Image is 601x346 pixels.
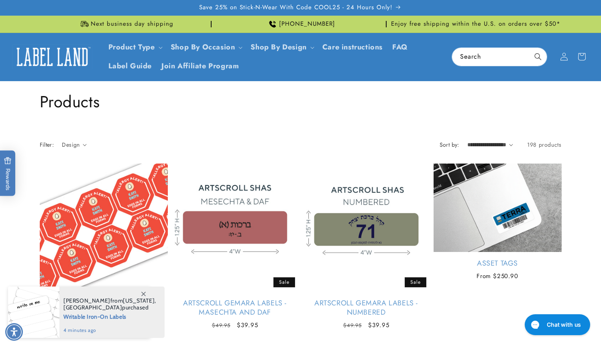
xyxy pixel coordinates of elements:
span: Next business day shipping [91,20,173,28]
span: from , purchased [63,297,156,311]
span: Enjoy free shipping within the U.S. on orders over $50* [391,20,560,28]
span: Rewards [4,157,12,190]
div: Announcement [390,16,562,33]
a: Join Affiliate Program [157,57,244,76]
a: Care instructions [318,38,387,57]
h1: Products [40,91,562,112]
a: Product Type [108,42,155,52]
label: Sort by: [440,141,459,149]
a: Label Land [9,41,96,72]
a: Asset Tags [434,259,562,268]
span: [PHONE_NUMBER] [279,20,335,28]
span: Care instructions [322,43,383,52]
span: Design [62,141,79,149]
div: Accessibility Menu [5,323,23,341]
summary: Design (0 selected) [62,141,87,149]
span: FAQ [392,43,408,52]
span: [PERSON_NAME] [63,297,110,304]
a: Label Guide [104,57,157,76]
a: FAQ [387,38,413,57]
span: [GEOGRAPHIC_DATA] [63,304,122,311]
summary: Product Type [104,38,166,57]
span: Save 25% on Stick-N-Wear With Code COOL25 - 24 Hours Only! [199,4,393,12]
h2: Filter: [40,141,54,149]
summary: Shop By Occasion [166,38,246,57]
span: [US_STATE] [123,297,155,304]
a: Shop By Design [251,42,306,52]
a: Artscroll Gemara Labels - Numbered [302,299,430,317]
div: Announcement [215,16,387,33]
img: Label Land [12,44,92,69]
span: 198 products [527,141,561,149]
span: 4 minutes ago [63,327,156,334]
a: Artscroll Gemara Labels - Masechta and Daf [171,299,299,317]
button: Search [529,48,547,66]
summary: Shop By Design [246,38,317,57]
div: Announcement [40,16,212,33]
span: Label Guide [108,61,152,71]
span: Join Affiliate Program [161,61,239,71]
iframe: Gorgias live chat messenger [521,311,593,338]
span: Writable Iron-On Labels [63,311,156,321]
span: Shop By Occasion [171,43,235,52]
